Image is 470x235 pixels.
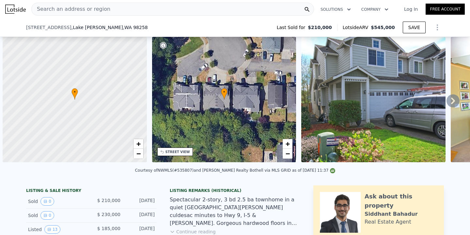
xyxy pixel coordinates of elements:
span: , Lake [PERSON_NAME] [71,24,148,31]
span: − [136,149,140,158]
div: Spectacular 2-story, 3 bd 2.5 ba townhome in a quiet [GEOGRAPHIC_DATA][PERSON_NAME] culdesac minu... [170,196,300,227]
button: Continue reading [170,228,216,235]
span: $ 210,000 [97,198,120,203]
span: • [221,89,227,95]
a: Zoom in [133,139,143,149]
img: NWMLS Logo [330,168,335,173]
button: Show Options [431,21,444,34]
span: , WA 98258 [123,25,148,30]
div: Listed [28,225,86,234]
button: Solutions [315,4,356,15]
button: View historical data [40,197,54,206]
div: Sold [28,211,86,220]
span: + [136,140,140,148]
span: + [286,140,290,148]
span: $ 230,000 [97,212,120,217]
img: Lotside [5,5,26,14]
span: $210,000 [308,24,332,31]
div: Sold [28,197,86,206]
span: Search an address or region [32,5,110,13]
span: − [286,149,290,158]
div: Listing Remarks (Historical) [170,188,300,193]
a: Free Account [426,4,465,15]
a: Zoom out [133,149,143,159]
div: Courtesy of NWMLS (#535807) and [PERSON_NAME] Realty Bothell via MLS GRID as of [DATE] 11:37 [135,168,335,173]
a: Zoom out [283,149,292,159]
button: Company [356,4,394,15]
img: Sale: 150256750 Parcel: 103377425 [301,37,446,162]
a: Zoom in [283,139,292,149]
div: • [71,88,78,100]
span: [STREET_ADDRESS] [26,24,71,31]
span: • [71,89,78,95]
div: • [221,88,227,100]
button: View historical data [40,211,54,220]
div: Real Estate Agent [365,218,411,226]
div: [DATE] [126,211,155,220]
div: [DATE] [126,225,155,234]
span: Last Sold for [277,24,308,31]
div: LISTING & SALE HISTORY [26,188,157,195]
a: Log In [396,6,426,12]
span: $545,000 [371,25,395,30]
div: Ask about this property [365,192,437,210]
div: Siddhant Bahadur [365,210,418,218]
span: Lotside ARV [343,24,371,31]
div: [DATE] [126,197,155,206]
div: STREET VIEW [165,149,190,154]
button: View historical data [44,225,60,234]
span: $ 185,000 [97,226,120,231]
button: SAVE [403,22,426,33]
